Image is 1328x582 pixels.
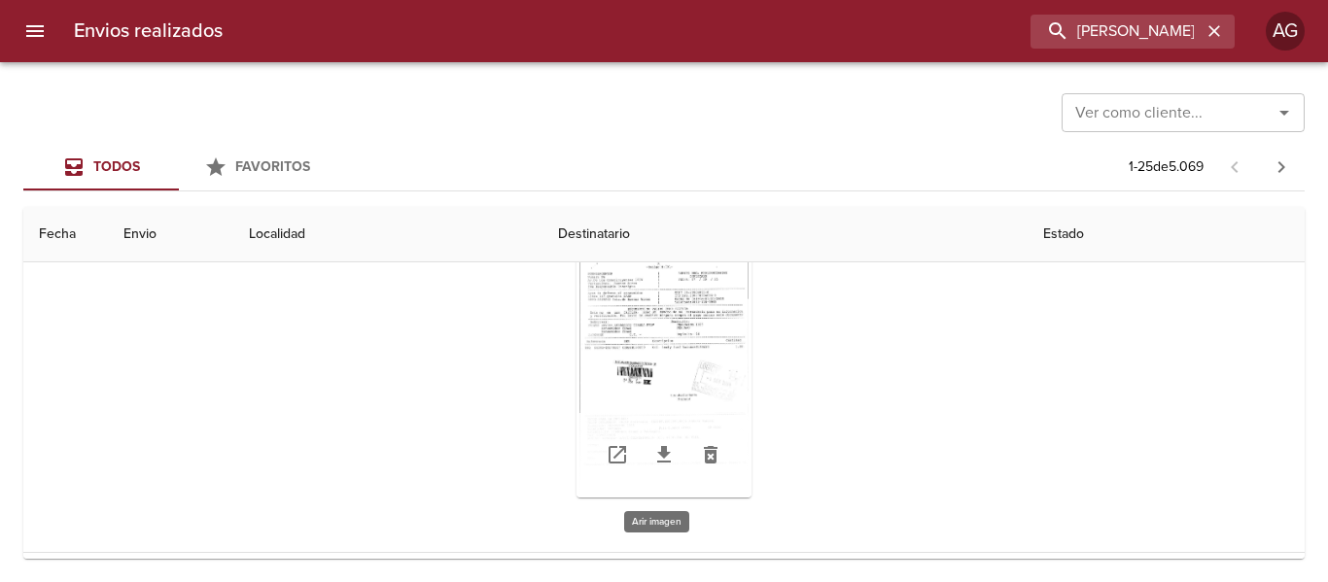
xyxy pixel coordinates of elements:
p: 1 - 25 de 5.069 [1129,157,1204,177]
div: Tabs Envios [23,144,334,190]
input: buscar [1031,15,1202,49]
th: Envio [108,207,233,262]
span: Favoritos [235,158,310,175]
span: Pagina siguiente [1258,144,1305,190]
button: menu [12,8,58,54]
button: Abrir [1271,99,1298,126]
div: Abrir información de usuario [1266,12,1305,51]
div: AG [1266,12,1305,51]
th: Localidad [233,207,542,262]
a: Descargar [641,431,687,478]
th: Estado [1028,207,1305,262]
button: Eliminar [687,431,734,478]
th: Fecha [23,207,108,262]
th: Destinatario [542,207,1028,262]
a: Abrir [594,431,641,478]
span: Pagina anterior [1211,156,1258,176]
span: Todos [93,158,140,175]
h6: Envios realizados [74,16,223,47]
